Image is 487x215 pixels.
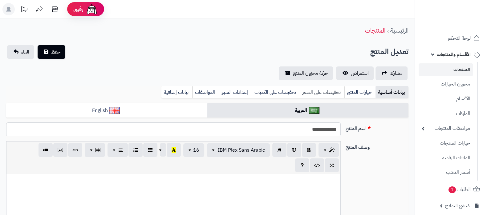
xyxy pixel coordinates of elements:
[161,86,192,98] a: بيانات إضافية
[207,103,408,118] a: العربية
[183,143,204,157] button: 16
[252,86,300,98] a: تخفيضات على الكميات
[437,50,471,59] span: الأقسام والمنتجات
[390,26,408,35] a: الرئيسية
[419,151,473,165] a: الملفات الرقمية
[419,92,473,106] a: الأقسام
[448,186,456,193] span: 1
[419,166,473,179] a: أسعار الذهب
[419,31,483,46] a: لوحة التحكم
[343,141,411,151] label: وصف المنتج
[336,66,374,80] a: استعراض
[38,45,65,59] button: حفظ
[309,107,319,114] img: العربية
[207,143,270,157] button: IBM Plex Sans Arabic
[445,201,470,210] span: مُنشئ النماذج
[344,86,375,98] a: خيارات المنتج
[16,3,32,17] a: تحديثات المنصة
[419,137,473,150] a: خيارات المنتجات
[192,86,219,98] a: المواصفات
[6,103,207,118] a: English
[419,78,473,91] a: مخزون الخيارات
[7,45,34,59] a: الغاء
[73,6,83,13] span: رفيق
[419,122,473,135] a: مواصفات المنتجات
[86,3,98,15] img: ai-face.png
[390,70,403,77] span: مشاركه
[218,146,265,154] span: IBM Plex Sans Arabic
[370,46,408,58] h2: تعديل المنتج
[293,70,328,77] span: حركة مخزون المنتج
[219,86,252,98] a: إعدادات السيو
[21,48,29,56] span: الغاء
[193,146,199,154] span: 16
[109,107,120,114] img: English
[365,26,385,35] a: المنتجات
[419,182,483,197] a: الطلبات1
[375,66,408,80] a: مشاركه
[375,86,408,98] a: بيانات أساسية
[445,14,481,26] img: logo-2.png
[419,107,473,120] a: الماركات
[51,48,60,56] span: حفظ
[279,66,333,80] a: حركة مخزون المنتج
[419,63,473,76] a: المنتجات
[448,185,471,194] span: الطلبات
[343,122,411,132] label: اسم المنتج
[351,70,369,77] span: استعراض
[448,34,471,42] span: لوحة التحكم
[300,86,344,98] a: تخفيضات على السعر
